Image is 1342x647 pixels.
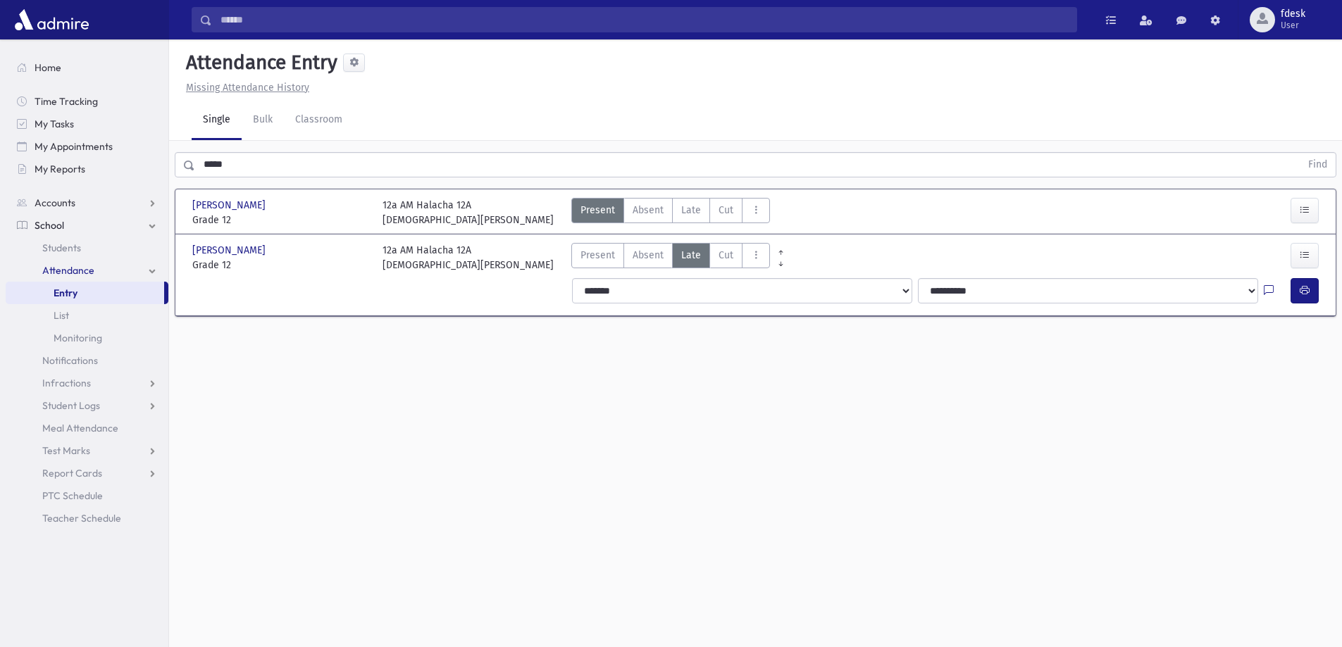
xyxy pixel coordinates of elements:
a: Notifications [6,349,168,372]
span: Accounts [35,196,75,209]
a: Monitoring [6,327,168,349]
span: Grade 12 [192,258,368,272]
a: Time Tracking [6,90,168,113]
span: User [1281,20,1305,31]
span: Infractions [42,377,91,389]
a: Meal Attendance [6,417,168,439]
span: Attendance [42,264,94,277]
button: Find [1300,153,1336,177]
span: PTC Schedule [42,489,103,502]
span: [PERSON_NAME] [192,198,268,213]
u: Missing Attendance History [186,82,309,94]
a: Test Marks [6,439,168,462]
span: Teacher Schedule [42,512,121,524]
span: Late [681,203,701,218]
a: Teacher Schedule [6,507,168,529]
span: Student Logs [42,399,100,412]
a: PTC Schedule [6,484,168,507]
a: Report Cards [6,462,168,484]
span: Absent [633,248,664,263]
h5: Attendance Entry [180,51,337,75]
a: Missing Attendance History [180,82,309,94]
a: Classroom [284,101,354,140]
a: Students [6,237,168,259]
div: 12a AM Halacha 12A [DEMOGRAPHIC_DATA][PERSON_NAME] [383,243,554,272]
a: My Reports [6,158,168,180]
span: Grade 12 [192,213,368,227]
span: fdesk [1281,8,1305,20]
a: School [6,214,168,237]
a: My Appointments [6,135,168,158]
input: Search [212,7,1076,32]
span: Home [35,61,61,74]
span: [PERSON_NAME] [192,243,268,258]
span: School [35,219,64,232]
span: Meal Attendance [42,422,118,434]
span: Report Cards [42,467,102,479]
span: Time Tracking [35,95,98,108]
a: Student Logs [6,394,168,417]
span: Cut [719,203,733,218]
span: Test Marks [42,444,90,457]
span: Late [681,248,701,263]
a: Infractions [6,372,168,394]
a: List [6,304,168,327]
span: Cut [719,248,733,263]
span: My Appointments [35,140,113,153]
div: AttTypes [571,198,770,227]
span: Present [580,203,615,218]
a: Attendance [6,259,168,282]
span: Absent [633,203,664,218]
span: Entry [54,287,77,299]
span: My Reports [35,163,85,175]
a: Home [6,56,168,79]
a: Bulk [242,101,284,140]
a: Entry [6,282,164,304]
img: AdmirePro [11,6,92,34]
span: List [54,309,69,322]
div: 12a AM Halacha 12A [DEMOGRAPHIC_DATA][PERSON_NAME] [383,198,554,227]
a: Accounts [6,191,168,214]
span: My Tasks [35,118,74,130]
a: Single [192,101,242,140]
span: Present [580,248,615,263]
a: My Tasks [6,113,168,135]
div: AttTypes [571,243,770,272]
span: Students [42,241,81,254]
span: Monitoring [54,332,102,344]
span: Notifications [42,354,98,367]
